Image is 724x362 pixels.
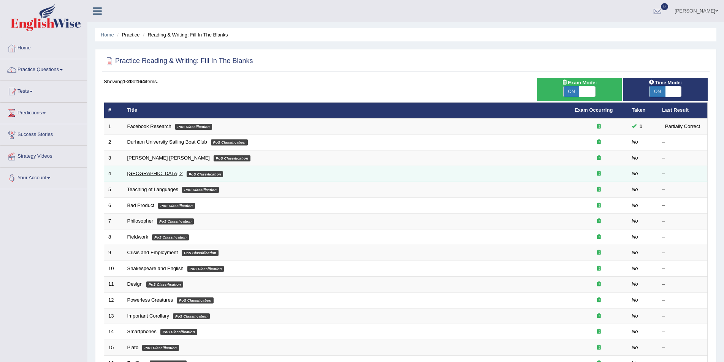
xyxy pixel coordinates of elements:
[0,146,87,165] a: Strategy Videos
[182,187,219,193] em: PoS Classification
[575,155,623,162] div: Exam occurring question
[177,297,214,304] em: PoS Classification
[104,198,123,213] td: 6
[104,229,123,245] td: 8
[104,150,123,166] td: 3
[662,328,703,335] div: –
[104,182,123,198] td: 5
[575,297,623,304] div: Exam occurring question
[127,218,154,224] a: Philosopher
[127,202,155,208] a: Bad Product
[632,313,638,319] em: No
[575,281,623,288] div: Exam occurring question
[0,124,87,143] a: Success Stories
[127,281,143,287] a: Design
[661,3,669,10] span: 0
[175,124,212,130] em: PoS Classification
[559,79,600,87] span: Exam Mode:
[127,187,178,192] a: Teaching of Languages
[187,266,224,272] em: PoS Classification
[127,297,173,303] a: Powerless Creatures
[564,86,580,97] span: ON
[632,218,638,224] em: No
[575,139,623,146] div: Exam occurring question
[575,344,623,351] div: Exam occurring question
[115,31,139,38] li: Practice
[575,186,623,193] div: Exam occurring question
[127,313,170,319] a: Important Corollary
[575,265,623,272] div: Exam occurring question
[662,139,703,146] div: –
[104,213,123,229] td: 7
[662,155,703,162] div: –
[160,329,197,335] em: PoS Classification
[141,31,228,38] li: Reading & Writing: Fill In The Blanks
[646,79,685,87] span: Time Mode:
[662,297,703,304] div: –
[104,340,123,356] td: 15
[627,103,658,119] th: Taken
[152,234,189,240] em: PoS Classification
[650,86,665,97] span: ON
[632,234,638,240] em: No
[662,234,703,241] div: –
[157,218,194,224] em: PoS Classification
[104,292,123,308] td: 12
[537,78,621,101] div: Show exams occurring in exams
[0,59,87,78] a: Practice Questions
[142,345,179,351] em: PoS Classification
[662,281,703,288] div: –
[662,202,703,209] div: –
[123,79,133,84] b: 1-20
[104,308,123,324] td: 13
[0,38,87,57] a: Home
[575,234,623,241] div: Exam occurring question
[575,123,623,130] div: Exam occurring question
[0,168,87,187] a: Your Account
[632,202,638,208] em: No
[146,281,183,288] em: PoS Classification
[127,329,157,334] a: Smartphones
[127,155,210,161] a: [PERSON_NAME] [PERSON_NAME]
[662,170,703,177] div: –
[127,171,183,176] a: [GEOGRAPHIC_DATA] 2
[662,344,703,351] div: –
[632,297,638,303] em: No
[575,107,613,113] a: Exam Occurring
[214,155,250,161] em: PoS Classification
[658,103,708,119] th: Last Result
[104,245,123,261] td: 9
[575,328,623,335] div: Exam occurring question
[104,134,123,150] td: 2
[662,218,703,225] div: –
[127,345,139,350] a: Plato
[662,186,703,193] div: –
[127,139,207,145] a: Durham University Sailing Boat Club
[211,139,248,145] em: PoS Classification
[632,250,638,255] em: No
[127,123,171,129] a: Facebook Research
[137,79,145,84] b: 164
[101,32,114,38] a: Home
[104,261,123,277] td: 10
[662,313,703,320] div: –
[632,266,638,271] em: No
[662,265,703,272] div: –
[0,103,87,122] a: Predictions
[662,249,703,256] div: –
[127,266,184,271] a: Shakespeare and English
[575,249,623,256] div: Exam occurring question
[104,119,123,134] td: 1
[632,329,638,334] em: No
[632,155,638,161] em: No
[632,139,638,145] em: No
[104,55,253,67] h2: Practice Reading & Writing: Fill In The Blanks
[662,122,703,130] div: Partially Correct
[104,103,123,119] th: #
[575,313,623,320] div: Exam occurring question
[575,170,623,177] div: Exam occurring question
[182,250,219,256] em: PoS Classification
[632,171,638,176] em: No
[637,122,645,130] span: You cannot take this question anymore
[104,324,123,340] td: 14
